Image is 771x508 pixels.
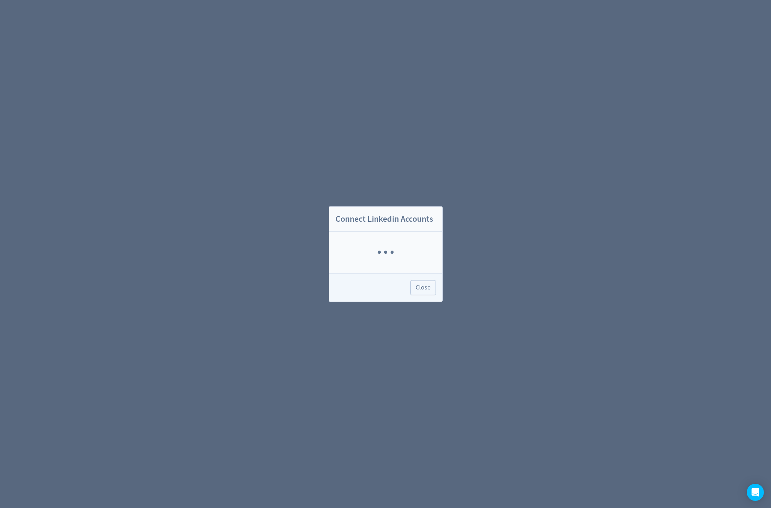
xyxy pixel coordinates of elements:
[329,206,442,232] h2: Connect Linkedin Accounts
[747,484,764,501] div: Open Intercom Messenger
[382,235,389,271] span: ·
[416,284,431,291] span: Close
[389,235,395,271] span: ·
[376,235,382,271] span: ·
[410,280,436,295] button: Close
